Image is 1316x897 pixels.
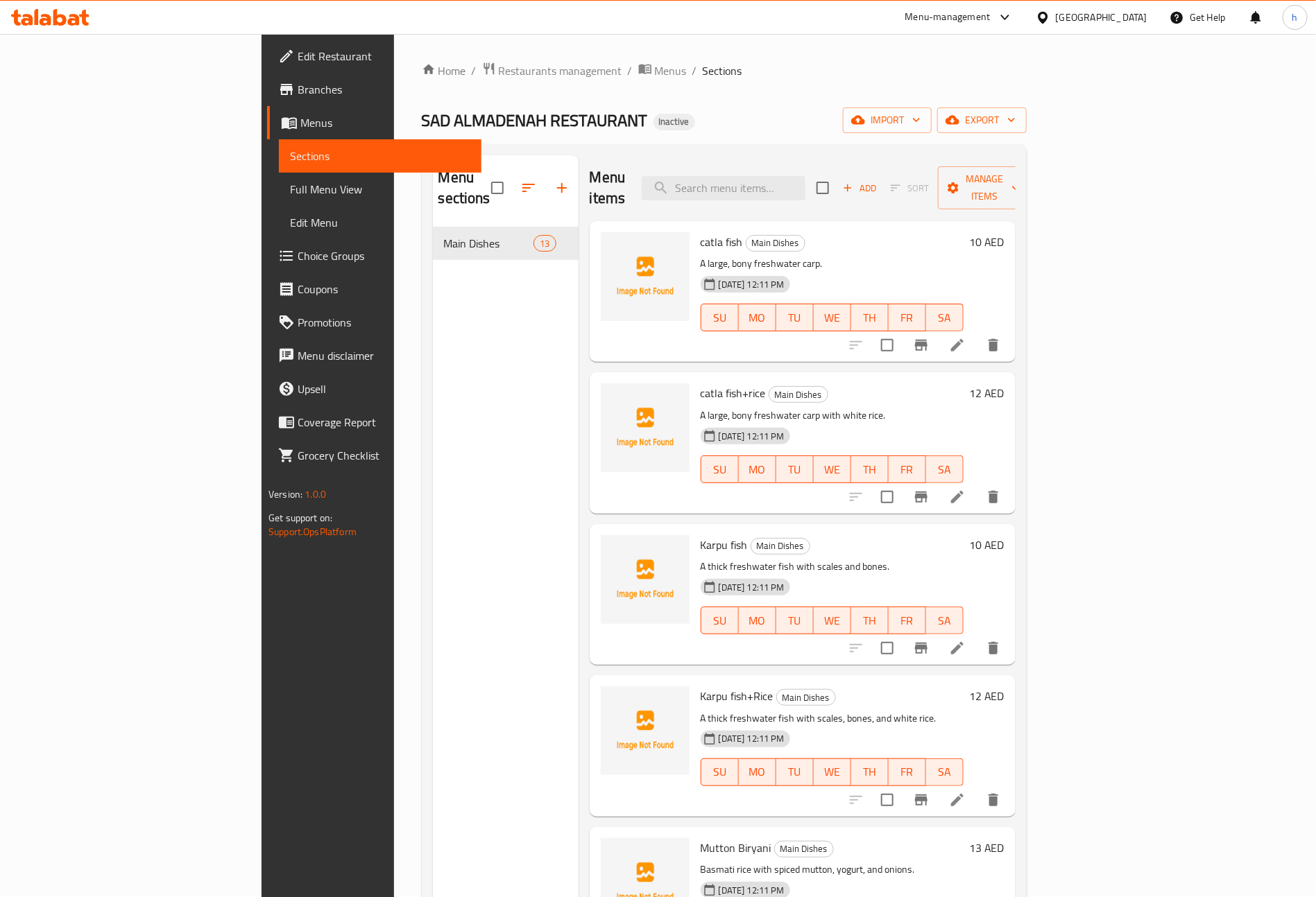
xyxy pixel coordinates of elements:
span: Select section first [882,177,938,199]
p: A thick freshwater fish with scales, bones, and white rice. [701,710,964,727]
span: SAD ALMADENAH RESTAURANT [422,105,648,136]
span: catla fish [701,232,743,252]
button: Branch-specific-item [905,783,938,817]
button: TU [776,304,814,331]
button: MO [739,607,776,634]
span: Menus [300,114,470,131]
button: Branch-specific-item [905,632,938,665]
button: SU [701,455,739,483]
span: WE [819,460,846,480]
span: Select to update [873,634,902,663]
h6: 10 AED [969,232,1005,252]
span: Mutton Biryani [701,837,771,858]
h6: 13 AED [969,838,1005,857]
img: Karpu fish [601,535,690,624]
button: Add [837,177,882,199]
button: SU [701,304,739,331]
span: SA [932,762,958,782]
a: Restaurants management [482,62,622,80]
div: Main Dishes [776,689,836,706]
a: Edit menu item [949,792,966,808]
a: Menu disclaimer [267,339,481,372]
div: Main Dishes13 [433,227,579,260]
span: SU [707,611,733,631]
a: Edit Restaurant [267,40,481,73]
a: Grocery Checklist [267,439,481,472]
a: Menus [638,62,687,80]
a: Upsell [267,372,481,406]
span: Branches [298,81,470,98]
button: TH [851,304,889,331]
span: Select to update [873,785,902,815]
p: A thick freshwater fish with scales and bones. [701,558,964,575]
span: MO [744,762,771,782]
button: SA [926,607,964,634]
span: Coupons [298,281,470,297]
span: Edit Restaurant [298,48,470,64]
span: Select to update [873,331,902,360]
div: [GEOGRAPHIC_DATA] [1056,10,1147,25]
span: TH [857,460,883,480]
span: MO [744,460,771,480]
a: Coupons [267,272,481,306]
button: SA [926,758,964,786]
span: Main Dishes [775,841,833,857]
a: Support.OpsPlatform [268,523,357,541]
span: Select all sections [483,173,512,202]
li: / [692,62,697,79]
span: [DATE] 12:11 PM [713,581,790,594]
span: Sections [290,148,470,164]
button: WE [814,607,851,634]
span: Sort sections [512,171,545,204]
a: Promotions [267,306,481,339]
h6: 12 AED [969,383,1005,403]
input: search [642,176,805,200]
button: delete [977,632,1010,665]
nav: breadcrumb [422,62,1027,80]
div: items [533,235,556,252]
span: WE [819,308,846,328]
div: Menu-management [905,9,991,26]
a: Edit menu item [949,337,966,354]
button: SA [926,304,964,331]
span: [DATE] 12:11 PM [713,732,790,745]
span: import [854,112,921,129]
button: WE [814,455,851,483]
span: FR [894,460,921,480]
a: Edit Menu [279,206,481,239]
span: SU [707,460,733,480]
img: catla fish+rice [601,383,690,472]
span: FR [894,611,921,631]
button: export [937,107,1027,133]
a: Branches [267,73,481,106]
span: TH [857,308,883,328]
a: Coverage Report [267,406,481,439]
div: Inactive [653,114,695,130]
span: TU [782,611,808,631]
span: Sections [703,62,742,79]
button: MO [739,304,776,331]
button: FR [889,758,926,786]
button: SU [701,758,739,786]
span: Inactive [653,116,695,128]
span: SA [932,308,958,328]
button: TU [776,607,814,634]
div: Main Dishes [774,841,834,857]
div: Main Dishes [746,235,805,252]
span: Grocery Checklist [298,447,470,464]
span: Select to update [873,482,902,512]
span: [DATE] 12:11 PM [713,430,790,443]
button: Manage items [938,166,1031,209]
span: FR [894,308,921,328]
nav: Menu sections [433,221,579,265]
span: SU [707,308,733,328]
span: Edit Menu [290,214,470,231]
button: TH [851,758,889,786]
button: MO [739,455,776,483]
p: A large, bony freshwater carp. [701,255,964,272]
button: Add section [545,171,579,204]
div: Main Dishes [769,386,828,403]
span: export [948,112,1016,129]
span: [DATE] 12:11 PM [713,278,790,291]
button: WE [814,304,851,331]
